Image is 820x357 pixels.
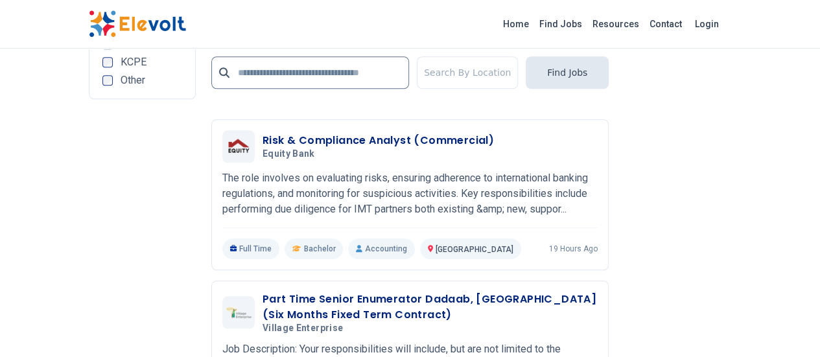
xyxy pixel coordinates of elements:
[587,14,644,34] a: Resources
[263,292,598,323] h3: Part Time Senior Enumerator Dadaab, [GEOGRAPHIC_DATA] (Six Months Fixed Term Contract)
[222,170,598,217] p: The role involves on evaluating risks, ensuring adherence to international banking regulations, a...
[121,39,146,49] span: KCSE
[436,245,513,254] span: [GEOGRAPHIC_DATA]
[534,14,587,34] a: Find Jobs
[263,148,315,160] span: Equity Bank
[263,133,494,148] h3: Risk & Compliance Analyst (Commercial)
[102,57,113,67] input: KCPE
[303,244,335,254] span: Bachelor
[755,295,820,357] iframe: Chat Widget
[222,238,280,259] p: Full Time
[263,323,343,334] span: Village Enterprise
[121,75,145,86] span: Other
[121,57,146,67] span: KCPE
[498,14,534,34] a: Home
[549,244,598,254] p: 19 hours ago
[222,130,598,259] a: Equity BankRisk & Compliance Analyst (Commercial)Equity BankThe role involves on evaluating risks...
[687,11,727,37] a: Login
[89,10,186,38] img: Elevolt
[526,56,609,89] button: Find Jobs
[226,306,252,319] img: Village Enterprise
[644,14,687,34] a: Contact
[348,238,414,259] p: Accounting
[226,137,252,155] img: Equity Bank
[102,75,113,86] input: Other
